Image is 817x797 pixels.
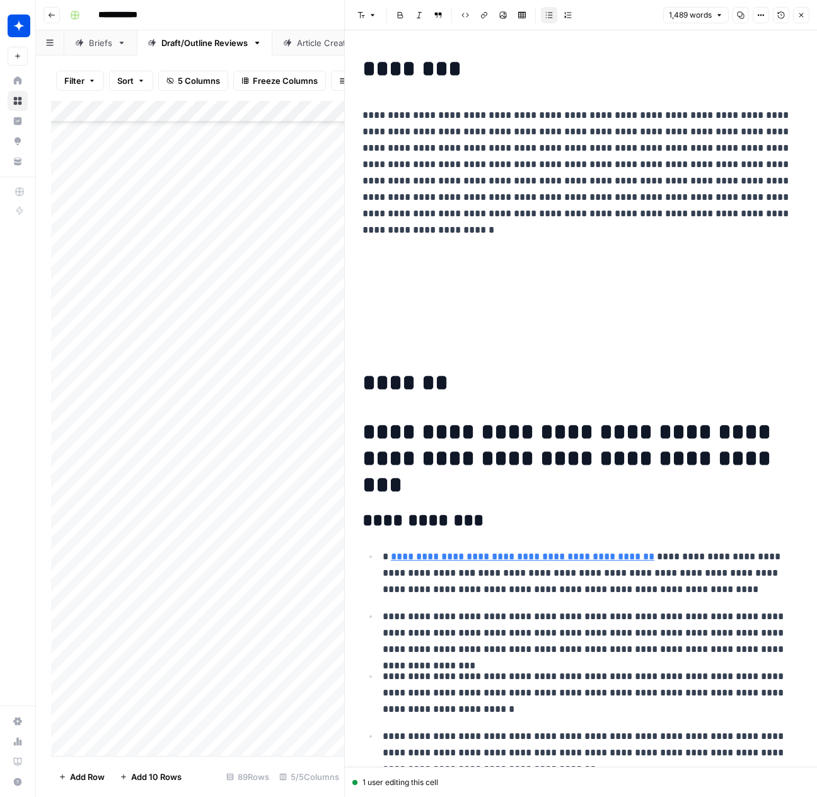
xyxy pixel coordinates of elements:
[669,9,712,21] span: 1,489 words
[8,731,28,752] a: Usage
[117,74,134,87] span: Sort
[178,74,220,87] span: 5 Columns
[158,71,228,91] button: 5 Columns
[272,30,383,55] a: Article Creation
[233,71,326,91] button: Freeze Columns
[70,771,105,783] span: Add Row
[8,151,28,172] a: Your Data
[8,711,28,731] a: Settings
[137,30,272,55] a: Draft/Outline Reviews
[64,74,84,87] span: Filter
[8,15,30,37] img: Wiz Logo
[221,767,274,787] div: 89 Rows
[297,37,359,49] div: Article Creation
[51,767,112,787] button: Add Row
[161,37,248,49] div: Draft/Outline Reviews
[131,771,182,783] span: Add 10 Rows
[109,71,153,91] button: Sort
[64,30,137,55] a: Briefs
[8,131,28,151] a: Opportunities
[8,111,28,131] a: Insights
[663,7,729,23] button: 1,489 words
[253,74,318,87] span: Freeze Columns
[8,10,28,42] button: Workspace: Wiz
[8,752,28,772] a: Learning Hub
[274,767,344,787] div: 5/5 Columns
[89,37,112,49] div: Briefs
[8,71,28,91] a: Home
[8,772,28,792] button: Help + Support
[352,777,809,788] div: 1 user editing this cell
[56,71,104,91] button: Filter
[112,767,189,787] button: Add 10 Rows
[8,91,28,111] a: Browse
